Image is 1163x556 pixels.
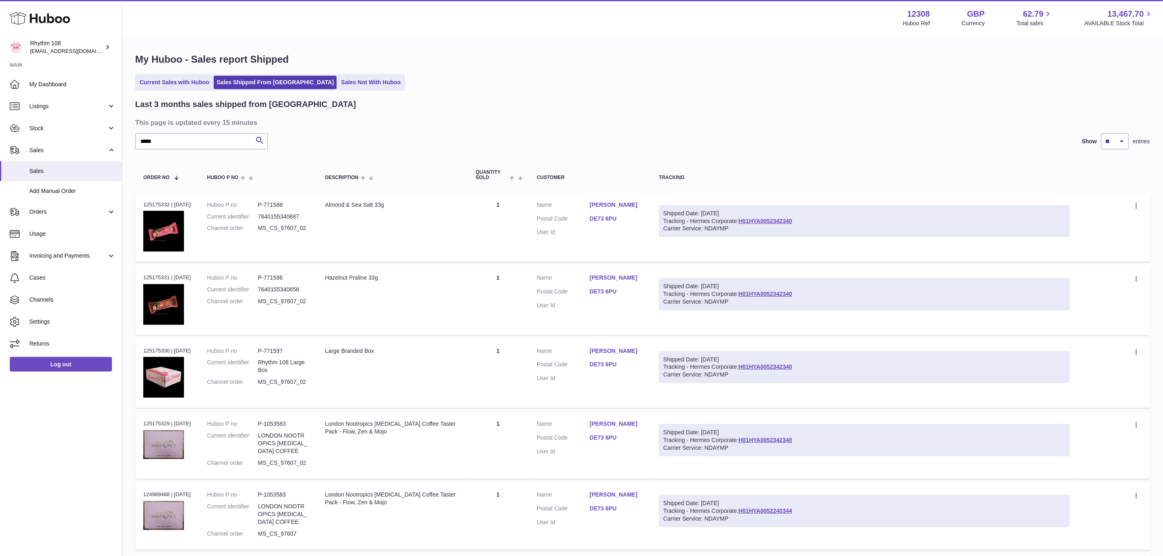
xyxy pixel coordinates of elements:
[537,519,590,526] dt: User Id
[468,266,529,335] td: 1
[537,374,590,382] dt: User Id
[537,491,590,501] dt: Name
[29,81,116,88] span: My Dashboard
[664,429,1065,436] div: Shipped Date: [DATE]
[664,444,1065,452] div: Carrier Service: NDAYMP
[590,491,643,499] a: [PERSON_NAME]
[664,371,1065,379] div: Carrier Service: NDAYMP
[659,278,1070,310] div: Tracking - Hermes Corporate:
[143,175,170,180] span: Order No
[258,201,309,209] dd: P-771588
[537,215,590,225] dt: Postal Code
[207,432,258,455] dt: Current identifier
[258,432,309,455] dd: LONDON NOOTROPICS [MEDICAL_DATA] COFFEE
[207,175,239,180] span: Huboo P no
[135,118,1148,127] h3: This page is updated every 15 minutes
[143,357,184,398] img: 123081684744870.jpg
[207,213,258,221] dt: Current identifier
[214,76,337,89] a: Sales Shipped From [GEOGRAPHIC_DATA]
[137,76,212,89] a: Current Sales with Huboo
[907,9,930,20] strong: 12308
[29,296,116,304] span: Channels
[143,211,184,252] img: 123081684745648.jpg
[207,286,258,293] dt: Current identifier
[29,274,116,282] span: Cases
[537,228,590,236] dt: User Id
[207,459,258,467] dt: Channel order
[143,284,184,325] img: 123081684745685.jpg
[143,501,184,530] img: 123081753871449.jpg
[537,505,590,514] dt: Postal Code
[135,53,1150,66] h1: My Huboo - Sales report Shipped
[29,208,107,216] span: Orders
[143,274,191,281] div: 125175331 | [DATE]
[664,210,1065,217] div: Shipped Date: [DATE]
[659,175,1070,180] div: Tracking
[325,274,460,282] div: Hazelnut Praline 33g
[29,318,116,326] span: Settings
[207,378,258,386] dt: Channel order
[537,434,590,444] dt: Postal Code
[967,9,985,20] strong: GBP
[1108,9,1144,20] span: 13,467.70
[143,420,191,427] div: 125175329 | [DATE]
[659,424,1070,456] div: Tracking - Hermes Corporate:
[143,491,191,498] div: 124989488 | [DATE]
[590,420,643,428] a: [PERSON_NAME]
[29,167,116,175] span: Sales
[338,76,403,89] a: Sales Not With Huboo
[258,347,309,355] dd: P-771597
[537,302,590,309] dt: User Id
[468,412,529,479] td: 1
[664,298,1065,306] div: Carrier Service: NDAYMP
[29,125,107,132] span: Stock
[29,252,107,260] span: Invoicing and Payments
[325,491,460,506] div: London Nootropics [MEDICAL_DATA] Coffee Taster Pack - Flow, Zen & Mojo
[664,356,1065,363] div: Shipped Date: [DATE]
[258,378,309,386] dd: MS_CS_97607_02
[207,298,258,305] dt: Channel order
[1016,20,1053,27] span: Total sales
[590,274,643,282] a: [PERSON_NAME]
[664,499,1065,507] div: Shipped Date: [DATE]
[537,288,590,298] dt: Postal Code
[537,201,590,211] dt: Name
[468,193,529,262] td: 1
[143,201,191,208] div: 125175332 | [DATE]
[258,298,309,305] dd: MS_CS_97607_02
[325,347,460,355] div: Large Branded Box
[1082,138,1097,145] label: Show
[325,420,460,436] div: London Nootropics [MEDICAL_DATA] Coffee Taster Pack - Flow, Zen & Mojo
[537,448,590,455] dt: User Id
[207,201,258,209] dt: Huboo P no
[476,170,508,180] span: Quantity Sold
[590,434,643,442] a: DE73 6PU
[468,483,529,549] td: 1
[537,420,590,430] dt: Name
[590,215,643,223] a: DE73 6PU
[258,286,309,293] dd: 7640155340656
[10,41,22,53] img: orders@rhythm108.com
[664,225,1065,232] div: Carrier Service: NDAYMP
[1023,9,1043,20] span: 62.79
[537,175,643,180] div: Customer
[258,491,309,499] dd: P-1053583
[30,39,103,55] div: Rhythm 108
[738,291,792,297] a: H01HYA0052342340
[903,20,930,27] div: Huboo Ref
[325,175,359,180] span: Description
[1016,9,1053,27] a: 62.79 Total sales
[207,530,258,538] dt: Channel order
[207,491,258,499] dt: Huboo P no
[664,282,1065,290] div: Shipped Date: [DATE]
[738,437,792,443] a: H01HYA0052342340
[258,503,309,526] dd: LONDON NOOTROPICS [MEDICAL_DATA] COFFEE
[29,340,116,348] span: Returns
[29,103,107,110] span: Listings
[29,187,116,195] span: Add Manual Order
[258,224,309,232] dd: MS_CS_97607_02
[1133,138,1150,145] span: entries
[590,347,643,355] a: [PERSON_NAME]
[590,201,643,209] a: [PERSON_NAME]
[659,205,1070,237] div: Tracking - Hermes Corporate:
